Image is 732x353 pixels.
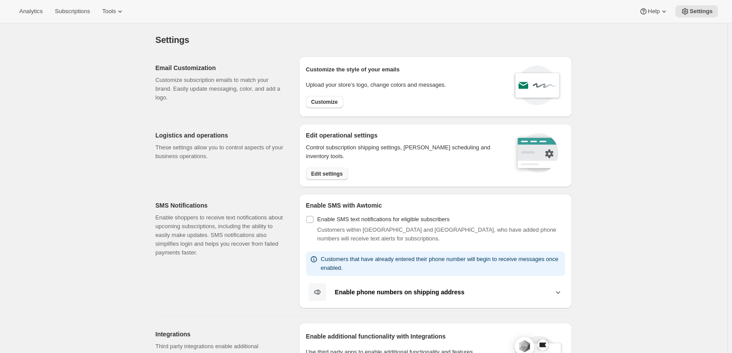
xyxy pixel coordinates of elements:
[634,5,674,18] button: Help
[306,65,400,74] p: Customize the style of your emails
[156,213,285,257] p: Enable shoppers to receive text notifications about upcoming subscriptions, including the ability...
[335,289,465,296] b: Enable phone numbers on shipping address
[156,143,285,161] p: These settings allow you to control aspects of your business operations.
[102,8,116,15] span: Tools
[311,99,338,106] span: Customize
[689,8,713,15] span: Settings
[321,255,561,272] p: Customers that have already entered their phone number will begin to receive messages once enabled.
[306,131,502,140] h2: Edit operational settings
[50,5,95,18] button: Subscriptions
[306,283,565,301] button: Enable phone numbers on shipping address
[306,332,506,341] h2: Enable additional functionality with Integrations
[156,35,189,45] span: Settings
[156,201,285,210] h2: SMS Notifications
[306,143,502,161] p: Control subscription shipping settings, [PERSON_NAME] scheduling and inventory tools.
[675,5,718,18] button: Settings
[317,226,556,242] span: Customers within [GEOGRAPHIC_DATA] and [GEOGRAPHIC_DATA], who have added phone numbers will recei...
[156,330,285,339] h2: Integrations
[317,216,450,222] span: Enable SMS text notifications for eligible subscribers
[306,168,348,180] button: Edit settings
[306,201,565,210] h2: Enable SMS with Awtomic
[306,81,446,89] p: Upload your store’s logo, change colors and messages.
[156,131,285,140] h2: Logistics and operations
[306,96,343,108] button: Customize
[14,5,48,18] button: Analytics
[55,8,90,15] span: Subscriptions
[311,170,343,177] span: Edit settings
[19,8,43,15] span: Analytics
[97,5,130,18] button: Tools
[156,76,285,102] p: Customize subscription emails to match your brand. Easily update messaging, color, and add a logo.
[156,64,285,72] h2: Email Customization
[648,8,660,15] span: Help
